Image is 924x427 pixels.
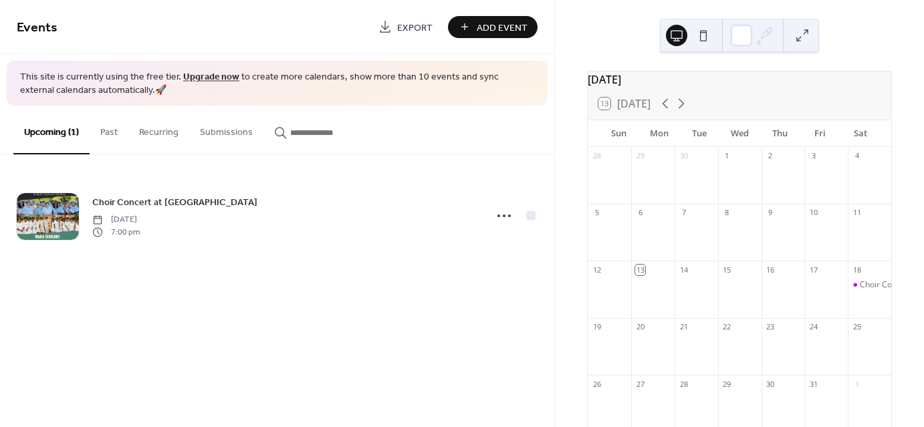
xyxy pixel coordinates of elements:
div: 26 [592,379,602,389]
div: 3 [808,151,818,161]
div: 29 [722,379,732,389]
div: 13 [635,265,645,275]
div: 22 [722,322,732,332]
span: [DATE] [92,214,140,226]
div: 12 [592,265,602,275]
div: 11 [852,208,862,218]
span: Events [17,15,57,41]
div: Thu [760,120,800,147]
div: [DATE] [588,72,891,88]
div: Mon [639,120,679,147]
div: 14 [679,265,689,275]
div: 8 [722,208,732,218]
a: Export [368,16,443,38]
div: 29 [635,151,645,161]
div: 6 [635,208,645,218]
div: 10 [808,208,818,218]
a: Choir Concert at [GEOGRAPHIC_DATA] [92,194,257,210]
span: This site is currently using the free tier. to create more calendars, show more than 10 events an... [20,71,534,97]
div: 2 [766,151,776,161]
div: 21 [679,322,689,332]
div: 24 [808,322,818,332]
button: Add Event [448,16,538,38]
div: 7 [679,208,689,218]
div: 18 [852,265,862,275]
div: 23 [766,322,776,332]
div: 9 [766,208,776,218]
div: 30 [679,151,689,161]
button: Submissions [189,106,263,153]
span: Export [397,21,433,35]
div: 30 [766,379,776,389]
div: 28 [679,379,689,389]
div: 1 [722,151,732,161]
div: Choir Concert at Tiki Village [848,279,891,291]
div: 27 [635,379,645,389]
div: 20 [635,322,645,332]
span: Choir Concert at [GEOGRAPHIC_DATA] [92,196,257,210]
div: 15 [722,265,732,275]
div: 31 [808,379,818,389]
span: 7:00 pm [92,226,140,238]
div: 28 [592,151,602,161]
div: Sat [840,120,881,147]
a: Upgrade now [183,68,239,86]
div: Fri [800,120,840,147]
div: Sun [598,120,639,147]
div: 4 [852,151,862,161]
div: 19 [592,322,602,332]
button: Recurring [128,106,189,153]
div: Tue [679,120,719,147]
div: Wed [719,120,760,147]
button: Past [90,106,128,153]
div: 16 [766,265,776,275]
div: 1 [852,379,862,389]
div: 25 [852,322,862,332]
button: Upcoming (1) [13,106,90,154]
div: 5 [592,208,602,218]
div: 17 [808,265,818,275]
span: Add Event [477,21,528,35]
